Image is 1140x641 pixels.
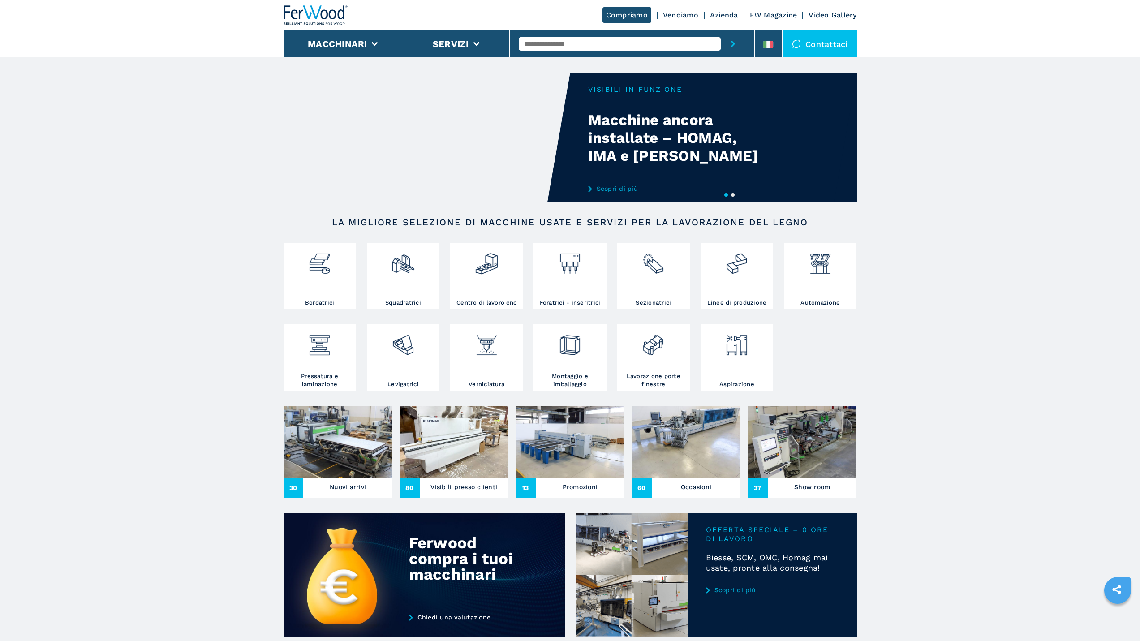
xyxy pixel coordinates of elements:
[725,327,749,357] img: aspirazione_1.png
[387,380,419,388] h3: Levigatrici
[641,245,665,275] img: sezionatrici_2.png
[800,299,840,307] h3: Automazione
[663,11,698,19] a: Vendiamo
[516,406,624,478] img: Promozioni
[588,185,764,192] a: Scopri di più
[409,614,533,621] a: Chiedi una valutazione
[794,481,830,493] h3: Show room
[367,243,439,309] a: Squadratrici
[284,406,392,478] img: Nuovi arrivi
[533,243,606,309] a: Foratrici - inseritrici
[558,327,582,357] img: montaggio_imballaggio_2.png
[284,243,356,309] a: Bordatrici
[619,372,688,388] h3: Lavorazione porte finestre
[602,7,651,23] a: Compriamo
[719,380,754,388] h3: Aspirazione
[284,73,570,202] video: Your browser does not support the video tag.
[391,327,415,357] img: levigatrici_2.png
[456,299,516,307] h3: Centro di lavoro cnc
[617,324,690,391] a: Lavorazione porte finestre
[558,245,582,275] img: foratrici_inseritrici_2.png
[809,11,856,19] a: Video Gallery
[284,478,304,498] span: 30
[430,481,497,493] h3: Visibili presso clienti
[748,478,768,498] span: 37
[724,193,728,197] button: 1
[475,327,499,357] img: verniciatura_1.png
[540,299,601,307] h3: Foratrici - inseritrici
[641,327,665,357] img: lavorazione_porte_finestre_2.png
[284,5,348,25] img: Ferwood
[632,478,652,498] span: 60
[1106,578,1128,601] a: sharethis
[367,324,439,391] a: Levigatrici
[284,406,392,498] a: Nuovi arrivi30Nuovi arrivi
[284,513,565,637] img: Ferwood compra i tuoi macchinari
[809,245,832,275] img: automazione.png
[400,478,420,498] span: 80
[536,372,604,388] h3: Montaggio e imballaggio
[701,324,773,391] a: Aspirazione
[632,406,740,478] img: Occasioni
[469,380,504,388] h3: Verniciatura
[1102,601,1133,634] iframe: Chat
[563,481,598,493] h3: Promozioni
[312,217,828,228] h2: LA MIGLIORE SELEZIONE DI MACCHINE USATE E SERVIZI PER LA LAVORAZIONE DEL LEGNO
[784,243,856,309] a: Automazione
[391,245,415,275] img: squadratrici_2.png
[284,324,356,391] a: Pressatura e laminazione
[475,245,499,275] img: centro_di_lavoro_cnc_2.png
[385,299,421,307] h3: Squadratrici
[409,535,526,582] div: Ferwood compra i tuoi macchinari
[286,372,354,388] h3: Pressatura e laminazione
[533,324,606,391] a: Montaggio e imballaggio
[707,299,767,307] h3: Linee di produzione
[400,406,508,478] img: Visibili presso clienti
[617,243,690,309] a: Sezionatrici
[701,243,773,309] a: Linee di produzione
[450,324,523,391] a: Verniciatura
[305,299,335,307] h3: Bordatrici
[748,406,856,478] img: Show room
[725,245,749,275] img: linee_di_produzione_2.png
[433,39,469,49] button: Servizi
[330,481,366,493] h3: Nuovi arrivi
[710,11,738,19] a: Azienda
[400,406,508,498] a: Visibili presso clienti80Visibili presso clienti
[516,478,536,498] span: 13
[792,39,801,48] img: Contattaci
[706,586,839,594] a: Scopri di più
[576,513,688,637] img: Biesse, SCM, OMC, Homag mai usate, pronte alla consegna!
[748,406,856,498] a: Show room37Show room
[516,406,624,498] a: Promozioni13Promozioni
[681,481,711,493] h3: Occasioni
[721,30,745,57] button: submit-button
[308,245,331,275] img: bordatrici_1.png
[308,327,331,357] img: pressa-strettoia.png
[450,243,523,309] a: Centro di lavoro cnc
[783,30,857,57] div: Contattaci
[308,39,367,49] button: Macchinari
[636,299,671,307] h3: Sezionatrici
[750,11,797,19] a: FW Magazine
[632,406,740,498] a: Occasioni60Occasioni
[731,193,735,197] button: 2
